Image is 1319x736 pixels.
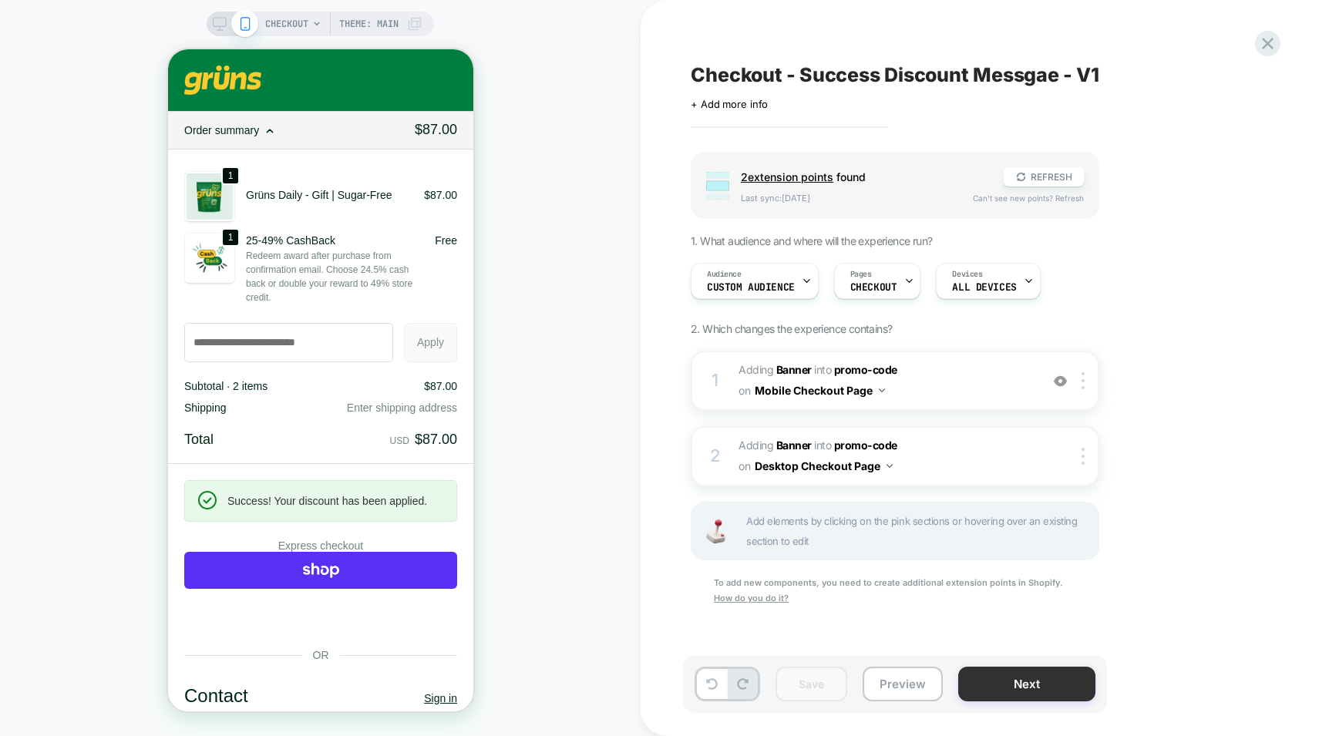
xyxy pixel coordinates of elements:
[78,200,256,255] p: Redeem award after purchase from confirmation email. Choose 24.5% cash back or double your reward...
[78,183,256,200] p: 25-49% CashBack
[691,576,1099,607] div: To add new components, you need to create additional extension points in Shopify.
[952,282,1016,293] span: ALL DEVICES
[179,352,289,365] span: Enter shipping address
[16,382,45,398] strong: Total
[16,502,289,539] a: Shop Pay
[746,511,1090,551] span: Add elements by clicking on the pink sections or hovering over an existing section to edit
[814,439,831,452] span: INTO
[16,331,99,343] span: Subtotal · 2 items
[834,439,897,452] span: promo-code
[247,380,289,401] strong: $87.00
[1054,375,1067,388] img: crossed eye
[776,667,847,701] button: Save
[267,183,289,200] span: Free
[708,365,723,396] div: 1
[16,489,289,585] section: Express checkout
[887,464,893,468] img: down arrow
[714,593,789,603] u: How do you do it?
[110,489,196,505] h3: Express checkout
[265,12,308,36] span: CHECKOUT
[755,379,885,402] button: Mobile Checkout Page
[879,388,885,392] img: down arrow
[700,519,731,543] img: Joystick
[739,456,750,476] span: on
[707,269,742,280] span: Audience
[1082,372,1085,389] img: close
[16,634,80,658] h2: Contact
[708,441,723,472] div: 2
[863,667,943,701] button: Preview
[256,641,289,657] a: Sign in
[755,455,893,477] button: Desktop Checkout Page
[850,269,872,280] span: Pages
[110,548,196,585] iframe: Pay with Google Pay
[1004,167,1084,187] button: REFRESH
[691,234,932,247] span: 1. What audience and where will the experience run?
[739,381,750,400] span: on
[1082,448,1085,465] img: close
[17,184,66,234] img: 25-49% CashBack
[691,63,1099,86] span: Checkout - Success Discount Messgae - V1
[834,363,897,376] span: promo-code
[776,439,812,452] b: Banner
[256,331,289,343] span: $87.00
[78,138,245,154] p: Grüns Daily - Gift | Sugar-Free
[776,363,812,376] b: Banner
[247,72,289,88] strong: $87.00
[691,98,768,110] span: + Add more info
[145,600,161,612] span: OR
[739,363,812,376] span: Adding
[17,123,66,172] img: Grüns Daily - Gift | Sugar-Free
[16,548,102,585] iframe: Pay with PayPal
[204,548,289,585] iframe: Pay with Venmo
[60,119,66,133] span: 1
[16,351,59,367] span: Shipping
[850,282,897,293] span: CHECKOUT
[814,363,831,376] span: INTO
[973,193,1084,203] span: Can't see new points? Refresh
[16,116,289,257] section: Shopping cart
[256,138,289,154] span: $87.00
[339,12,399,36] span: Theme: MAIN
[739,439,812,452] span: Adding
[707,282,795,293] span: Custom Audience
[958,667,1095,701] button: Next
[741,193,957,203] span: Last sync: [DATE]
[691,322,892,335] span: 2. Which changes the experience contains?
[741,170,988,183] span: found
[952,269,982,280] span: Devices
[16,75,91,87] span: Order summary
[741,170,833,183] span: 2 extension point s
[60,181,66,195] span: 1
[59,445,275,459] h1: Success! Your discount has been applied.
[222,386,241,397] span: USD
